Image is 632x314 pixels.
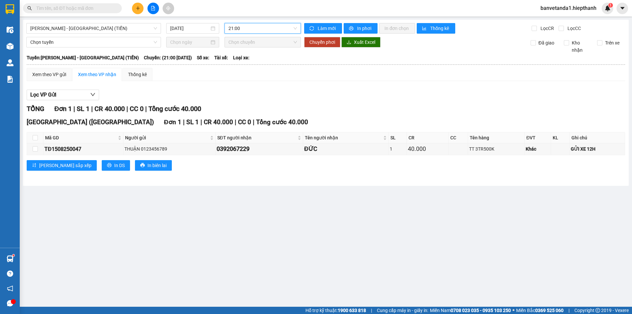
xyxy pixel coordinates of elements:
span: file-add [151,6,155,11]
td: TĐ1508250047 [43,143,123,155]
span: | [253,118,254,126]
button: In đơn chọn [379,23,415,34]
span: sync [309,26,315,31]
button: printerIn phơi [344,23,378,34]
th: SL [389,132,407,143]
span: 21:00 [228,23,297,33]
span: Hỗ trợ kỹ thuật: [305,307,366,314]
button: bar-chartThống kê [417,23,455,34]
span: CR 40.000 [204,118,233,126]
span: Mã GD [45,134,117,141]
span: Số xe: [197,54,209,61]
span: TỔNG [27,105,44,113]
div: GỬI XE 12H [571,145,624,153]
span: Thống kê [430,25,450,32]
th: Tên hàng [468,132,525,143]
span: caret-down [619,5,625,11]
span: printer [349,26,355,31]
span: Lọc VP Gửi [30,91,56,99]
div: THUẬN 0123456789 [124,145,214,153]
span: message [7,300,13,306]
img: warehouse-icon [7,26,13,33]
span: Đơn 1 [54,105,72,113]
strong: 1900 633 818 [338,308,366,313]
img: solution-icon [7,76,13,83]
span: down [90,92,95,97]
button: plus [132,3,144,14]
span: Lọc CR [538,25,555,32]
span: CR 40.000 [94,105,125,113]
span: copyright [595,308,600,313]
button: file-add [147,3,159,14]
th: CR [407,132,449,143]
span: bar-chart [422,26,428,31]
span: banvetanda1.hiepthanh [535,4,602,12]
td: ĐỨC [303,143,389,155]
span: SĐT người nhận [217,134,296,141]
span: In DS [114,162,125,169]
button: syncLàm mới [304,23,342,34]
span: Tài xế: [214,54,228,61]
span: Người gửi [125,134,209,141]
span: | [91,105,93,113]
input: 15/08/2025 [170,25,209,32]
span: Kho nhận [569,39,592,54]
span: search [27,6,32,11]
span: | [145,105,147,113]
button: printerIn DS [102,160,130,171]
span: Đã giao [536,39,557,46]
span: Miền Bắc [516,307,564,314]
img: logo-vxr [6,4,14,14]
div: ĐỨC [304,144,387,154]
span: In phơi [357,25,372,32]
div: 1 [390,145,406,153]
span: download [347,40,351,45]
div: TT 3TR500K [469,145,523,153]
button: caret-down [617,3,628,14]
button: aim [163,3,174,14]
sup: 1 [13,254,14,256]
div: 40.000 [408,144,447,154]
div: Xem theo VP nhận [78,71,116,78]
div: Thống kê [128,71,147,78]
input: Chọn ngày [170,39,209,46]
button: sort-ascending[PERSON_NAME] sắp xếp [27,160,97,171]
span: Tên người nhận [305,134,382,141]
span: | [183,118,185,126]
span: Miền Nam [430,307,511,314]
div: 0392067229 [217,144,302,154]
span: | [235,118,236,126]
span: Trên xe [602,39,622,46]
span: question-circle [7,271,13,277]
span: [PERSON_NAME] sắp xếp [39,162,92,169]
span: Tổng cước 40.000 [256,118,308,126]
button: printerIn biên lai [135,160,172,171]
b: Tuyến: [PERSON_NAME] - [GEOGRAPHIC_DATA] (TIỀN) [27,55,139,60]
span: SL 1 [186,118,199,126]
th: ĐVT [525,132,551,143]
img: warehouse-icon [7,43,13,50]
span: | [568,307,569,314]
span: sort-ascending [32,163,37,168]
span: Cung cấp máy in - giấy in: [377,307,428,314]
strong: 0708 023 035 - 0935 103 250 [451,308,511,313]
button: downloadXuất Excel [341,37,381,47]
span: CC 0 [130,105,144,113]
span: Loại xe: [233,54,250,61]
span: CC 0 [238,118,251,126]
div: Xem theo VP gửi [32,71,66,78]
span: Chọn tuyến [30,37,157,47]
span: printer [140,163,145,168]
sup: 1 [608,3,613,8]
span: aim [166,6,171,11]
span: | [73,105,75,113]
td: 0392067229 [216,143,303,155]
img: warehouse-icon [7,59,13,66]
div: Khác [526,145,550,153]
span: [GEOGRAPHIC_DATA] ([GEOGRAPHIC_DATA]) [27,118,154,126]
span: Hồ Chí Minh - Tân Châu (TIỀN) [30,23,157,33]
span: plus [136,6,140,11]
th: KL [551,132,570,143]
span: | [200,118,202,126]
span: | [126,105,128,113]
